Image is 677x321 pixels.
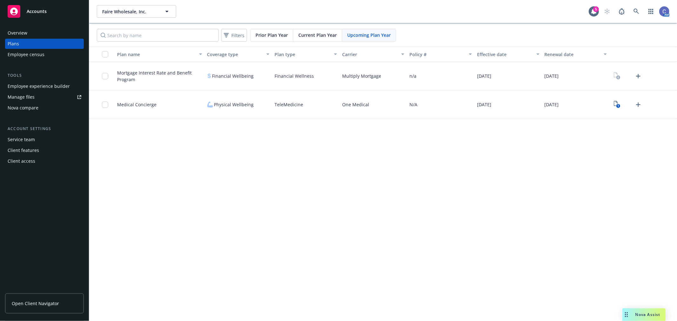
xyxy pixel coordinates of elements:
div: Tools [5,72,84,79]
span: Multiply Mortgage [342,73,381,79]
a: Employee experience builder [5,81,84,91]
div: Carrier [342,51,398,58]
a: Plans [5,39,84,49]
div: Overview [8,28,27,38]
a: Nova compare [5,103,84,113]
div: Effective date [477,51,533,58]
div: Policy # [409,51,465,58]
a: Client features [5,145,84,155]
a: View Plan Documents [612,100,622,110]
div: Renewal date [545,51,600,58]
button: Carrier [340,47,407,62]
div: 5 [593,6,599,12]
span: Financial Wellness [275,73,314,79]
div: Plan type [275,51,330,58]
span: TeleMedicine [275,101,303,108]
span: [DATE] [477,101,491,108]
div: Drag to move [622,308,630,321]
a: Client access [5,156,84,166]
button: Policy # [407,47,475,62]
a: Overview [5,28,84,38]
button: Plan type [272,47,340,62]
input: Toggle Row Selected [102,73,108,79]
span: Filters [231,32,244,39]
div: Plans [8,39,19,49]
button: Plan name [115,47,205,62]
text: 1 [617,104,619,108]
div: Plan name [117,51,195,58]
span: Mortgage Interest Rate and Benefit Program [117,69,202,83]
input: Select all [102,51,108,57]
button: Renewal date [542,47,610,62]
a: View Plan Documents [612,71,622,81]
a: Accounts [5,3,84,20]
div: Employee census [8,49,44,60]
button: Coverage type [205,47,272,62]
div: Account settings [5,126,84,132]
div: Service team [8,134,35,145]
span: Upcoming Plan Year [347,32,391,38]
span: Financial Wellbeing [212,73,254,79]
a: Switch app [645,5,657,18]
span: Open Client Navigator [12,300,59,307]
button: Faire Wholesale, Inc. [97,5,176,18]
span: One Medical [342,101,369,108]
a: Upload Plan Documents [633,71,643,81]
div: Coverage type [207,51,263,58]
button: Effective date [475,47,542,62]
div: Client access [8,156,35,166]
span: Nova Assist [635,312,660,317]
span: Filters [222,31,246,40]
img: photo [659,6,669,16]
a: Search [630,5,643,18]
button: Nova Assist [622,308,666,321]
span: Physical Wellbeing [214,101,254,108]
span: Prior Plan Year [256,32,288,38]
a: Start snowing [601,5,614,18]
a: Manage files [5,92,84,102]
span: Faire Wholesale, Inc. [102,8,157,15]
input: Search by name [97,29,219,42]
span: [DATE] [545,101,559,108]
span: Medical Concierge [117,101,156,108]
a: Upload Plan Documents [633,100,643,110]
span: [DATE] [477,73,491,79]
span: Current Plan Year [298,32,337,38]
input: Toggle Row Selected [102,102,108,108]
div: Manage files [8,92,35,102]
span: N/A [409,101,417,108]
a: Employee census [5,49,84,60]
span: n/a [409,73,416,79]
div: Employee experience builder [8,81,70,91]
a: Report a Bug [615,5,628,18]
span: [DATE] [545,73,559,79]
button: Filters [221,29,247,42]
span: Accounts [27,9,47,14]
a: Service team [5,134,84,145]
div: Nova compare [8,103,38,113]
div: Client features [8,145,39,155]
